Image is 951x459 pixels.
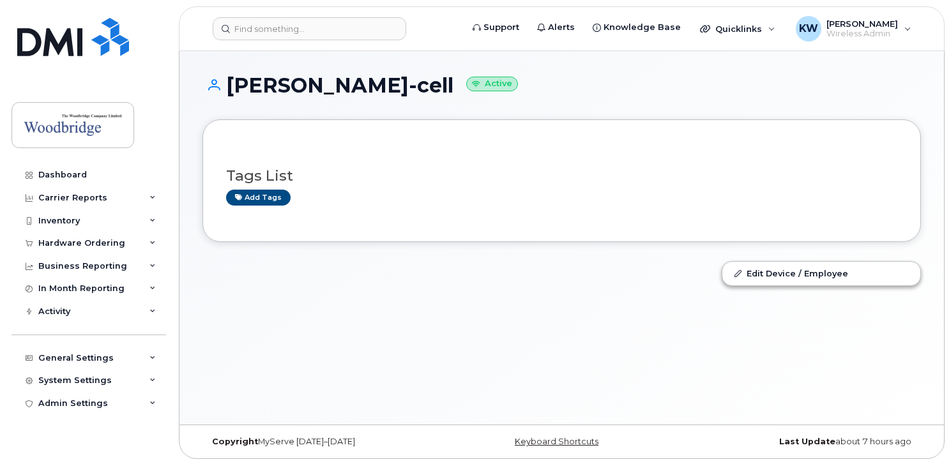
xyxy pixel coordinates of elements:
[466,77,518,91] small: Active
[722,262,920,285] a: Edit Device / Employee
[202,74,921,96] h1: [PERSON_NAME]-cell
[226,190,291,206] a: Add tags
[779,437,835,446] strong: Last Update
[202,437,442,447] div: MyServe [DATE]–[DATE]
[515,437,598,446] a: Keyboard Shortcuts
[226,168,897,184] h3: Tags List
[681,437,921,447] div: about 7 hours ago
[212,437,258,446] strong: Copyright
